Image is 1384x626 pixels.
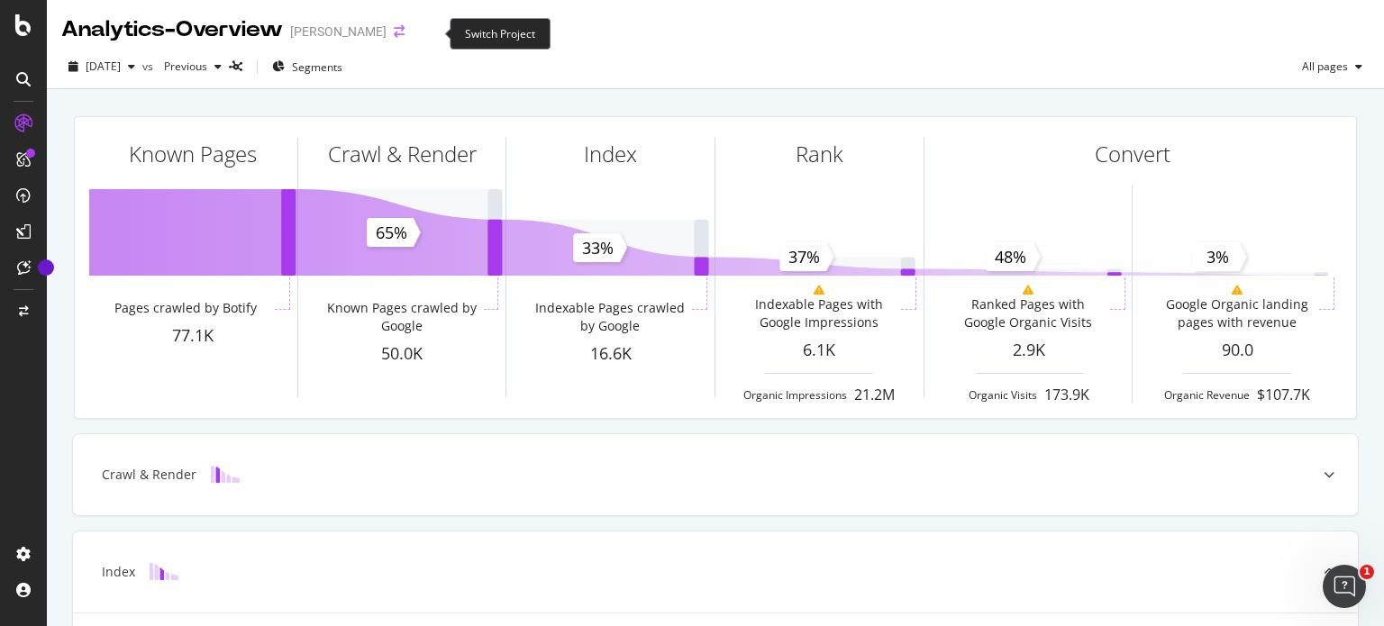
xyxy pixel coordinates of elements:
[1360,565,1374,579] span: 1
[584,139,637,169] div: Index
[292,59,342,75] span: Segments
[157,52,229,81] button: Previous
[114,299,257,317] div: Pages crawled by Botify
[715,339,924,362] div: 6.1K
[89,324,297,348] div: 77.1K
[129,139,257,169] div: Known Pages
[150,563,178,580] img: block-icon
[450,18,551,50] div: Switch Project
[323,299,480,335] div: Known Pages crawled by Google
[506,342,715,366] div: 16.6K
[532,299,688,335] div: Indexable Pages crawled by Google
[290,23,387,41] div: [PERSON_NAME]
[1295,52,1370,81] button: All pages
[102,466,196,484] div: Crawl & Render
[102,563,135,581] div: Index
[1295,59,1348,74] span: All pages
[298,342,506,366] div: 50.0K
[1323,565,1366,608] iframe: Intercom live chat
[61,14,283,45] div: Analytics - Overview
[142,59,157,74] span: vs
[86,59,121,74] span: 2025 Aug. 31st
[328,139,477,169] div: Crawl & Render
[854,385,895,405] div: 21.2M
[796,139,843,169] div: Rank
[211,466,240,483] img: block-icon
[38,259,54,276] div: Tooltip anchor
[61,52,142,81] button: [DATE]
[265,52,350,81] button: Segments
[741,295,897,331] div: Indexable Pages with Google Impressions
[743,387,847,403] div: Organic Impressions
[394,25,405,38] div: arrow-right-arrow-left
[157,59,207,74] span: Previous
